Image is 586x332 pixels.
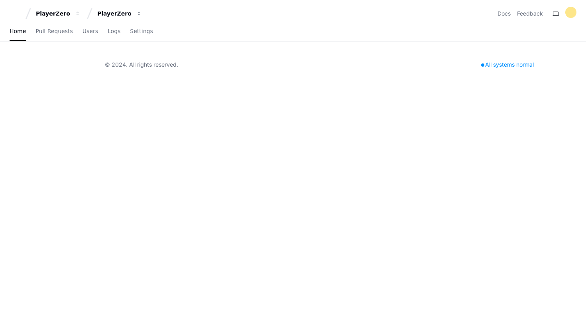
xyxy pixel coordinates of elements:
[94,6,145,21] button: PlayerZero
[97,10,132,18] div: PlayerZero
[130,29,153,34] span: Settings
[33,6,84,21] button: PlayerZero
[108,29,120,34] span: Logs
[83,22,98,41] a: Users
[108,22,120,41] a: Logs
[476,59,539,70] div: All systems normal
[10,22,26,41] a: Home
[105,61,178,69] div: © 2024. All rights reserved.
[35,22,73,41] a: Pull Requests
[517,10,543,18] button: Feedback
[35,29,73,34] span: Pull Requests
[10,29,26,34] span: Home
[498,10,511,18] a: Docs
[36,10,70,18] div: PlayerZero
[83,29,98,34] span: Users
[130,22,153,41] a: Settings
